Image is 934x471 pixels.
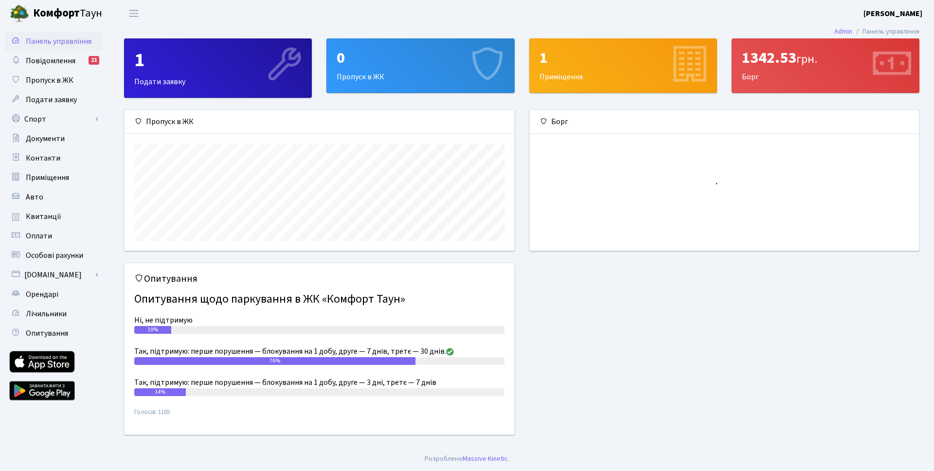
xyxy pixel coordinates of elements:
span: Контакти [26,153,60,163]
span: Квитанції [26,211,61,222]
div: Розроблено . [425,453,509,464]
a: Документи [5,129,102,148]
div: Так, підтримую: перше порушення — блокування на 1 добу, друге — 3 дні, третє — 7 днів [134,377,504,388]
div: 14% [134,388,186,396]
span: Таун [33,5,102,22]
a: Admin [834,26,852,36]
nav: breadcrumb [820,21,934,42]
div: Борг [732,39,919,92]
span: Опитування [26,328,68,339]
h4: Опитування щодо паркування в ЖК «Комфорт Таун» [134,289,504,310]
a: Повідомлення21 [5,51,102,71]
span: Документи [26,133,65,144]
span: Подати заявку [26,94,77,105]
span: грн. [796,51,817,68]
span: Повідомлення [26,55,75,66]
a: Орендарі [5,285,102,304]
img: logo.png [10,4,29,23]
a: [DOMAIN_NAME] [5,265,102,285]
span: Орендарі [26,289,58,300]
a: Опитування [5,324,102,343]
span: Авто [26,192,43,202]
button: Переключити навігацію [122,5,146,21]
a: Особові рахунки [5,246,102,265]
a: Спорт [5,109,102,129]
div: 1 [539,49,707,67]
div: 1342.53 [742,49,909,67]
div: Пропуск в ЖК [125,110,514,134]
div: Так, підтримую: перше порушення — блокування на 1 добу, друге — 7 днів, третє — 30 днів. [134,345,504,357]
div: Подати заявку [125,39,311,97]
a: 1Подати заявку [124,38,312,98]
div: 10% [134,326,171,334]
a: 0Пропуск в ЖК [326,38,514,93]
a: Пропуск в ЖК [5,71,102,90]
div: 76% [134,357,415,365]
div: Приміщення [530,39,717,92]
a: [PERSON_NAME] [863,8,922,19]
span: Приміщення [26,172,69,183]
b: Комфорт [33,5,80,21]
span: Пропуск в ЖК [26,75,73,86]
a: Подати заявку [5,90,102,109]
a: Приміщення [5,168,102,187]
a: Квитанції [5,207,102,226]
a: Контакти [5,148,102,168]
span: Лічильники [26,308,67,319]
a: Лічильники [5,304,102,324]
a: Панель управління [5,32,102,51]
a: Massive Kinetic [463,453,508,464]
small: Голосів: 1165 [134,408,504,425]
div: 1 [134,49,302,72]
span: Оплати [26,231,52,241]
a: Авто [5,187,102,207]
div: Борг [530,110,919,134]
div: Пропуск в ЖК [327,39,514,92]
h5: Опитування [134,273,504,285]
a: Оплати [5,226,102,246]
a: 1Приміщення [529,38,717,93]
div: 0 [337,49,504,67]
div: 21 [89,56,99,65]
li: Панель управління [852,26,919,37]
span: Особові рахунки [26,250,83,261]
span: Панель управління [26,36,91,47]
div: Ні, не підтримую [134,314,504,326]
